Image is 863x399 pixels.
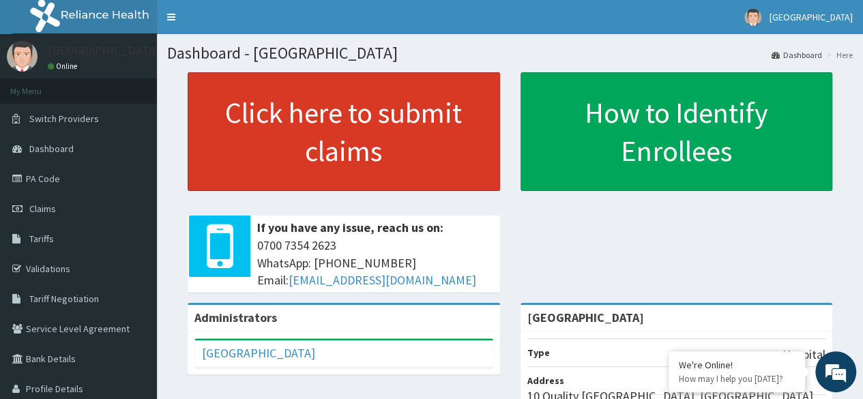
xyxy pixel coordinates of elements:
[289,272,476,288] a: [EMAIL_ADDRESS][DOMAIN_NAME]
[202,345,315,361] a: [GEOGRAPHIC_DATA]
[782,346,825,364] p: Hospital
[29,113,99,125] span: Switch Providers
[527,310,644,325] strong: [GEOGRAPHIC_DATA]
[823,49,853,61] li: Here
[257,220,443,235] b: If you have any issue, reach us on:
[48,44,160,57] p: [GEOGRAPHIC_DATA]
[29,293,99,305] span: Tariff Negotiation
[188,72,500,191] a: Click here to submit claims
[744,9,761,26] img: User Image
[770,11,853,23] span: [GEOGRAPHIC_DATA]
[527,346,550,359] b: Type
[29,203,56,215] span: Claims
[679,359,795,371] div: We're Online!
[257,237,493,289] span: 0700 7354 2623 WhatsApp: [PHONE_NUMBER] Email:
[29,233,54,245] span: Tariffs
[167,44,853,62] h1: Dashboard - [GEOGRAPHIC_DATA]
[521,72,833,191] a: How to Identify Enrollees
[48,61,81,71] a: Online
[194,310,277,325] b: Administrators
[7,41,38,72] img: User Image
[772,49,822,61] a: Dashboard
[679,373,795,385] p: How may I help you today?
[29,143,74,155] span: Dashboard
[527,374,564,387] b: Address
